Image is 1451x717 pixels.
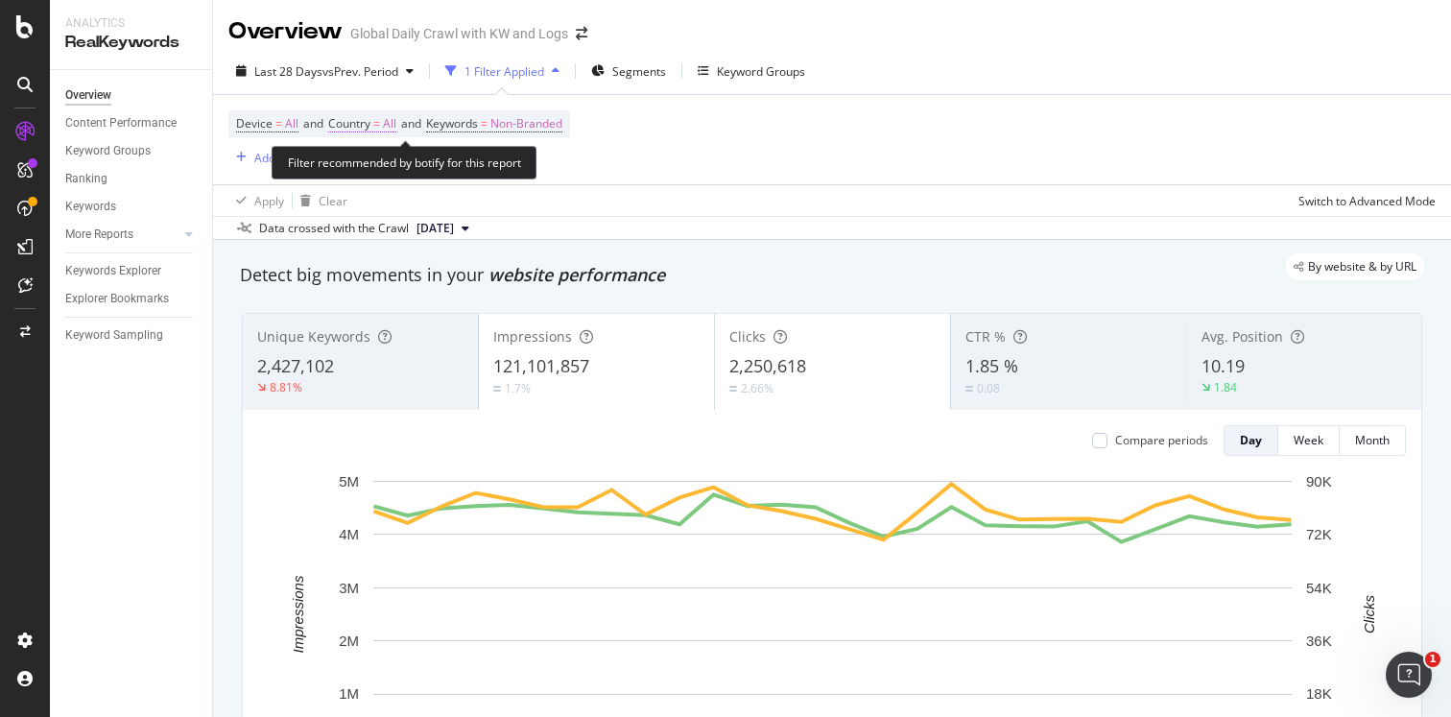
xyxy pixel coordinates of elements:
button: Apply [228,185,284,216]
button: 1 Filter Applied [438,56,567,86]
text: Impressions [290,575,306,653]
div: Keyword Groups [717,63,805,80]
div: arrow-right-arrow-left [576,27,587,40]
button: Segments [583,56,674,86]
span: Keywords [426,115,478,131]
div: Ranking [65,169,107,189]
div: Explorer Bookmarks [65,289,169,309]
span: CTR % [965,327,1006,346]
span: and [401,115,421,131]
a: Keyword Sampling [65,325,199,346]
span: Segments [612,63,666,80]
text: 1M [339,685,359,702]
span: Country [328,115,370,131]
div: 1.7% [505,380,531,396]
span: Impressions [493,327,572,346]
text: 2M [339,633,359,649]
div: RealKeywords [65,32,197,54]
div: 0.08 [977,380,1000,396]
button: Switch to Advanced Mode [1291,185,1436,216]
div: Overview [65,85,111,106]
text: 90K [1306,473,1332,490]
span: = [373,115,380,131]
button: Month [1340,425,1406,456]
div: Switch to Advanced Mode [1298,193,1436,209]
text: 54K [1306,580,1332,596]
img: Equal [729,386,737,392]
div: Global Daily Crawl with KW and Logs [350,24,568,43]
div: Keywords [65,197,116,217]
a: Keywords Explorer [65,261,199,281]
span: 1 [1425,652,1440,667]
span: Device [236,115,273,131]
span: vs Prev. Period [322,63,398,80]
span: All [285,110,298,137]
text: 3M [339,580,359,596]
span: Unique Keywords [257,327,370,346]
div: Data crossed with the Crawl [259,220,409,237]
div: Overview [228,15,343,48]
span: All [383,110,396,137]
a: Overview [65,85,199,106]
div: 1.84 [1214,379,1237,395]
span: Last 28 Days [254,63,322,80]
span: Clicks [729,327,766,346]
div: 2.66% [741,380,773,396]
text: 36K [1306,633,1332,649]
div: 8.81% [270,379,302,395]
div: Compare periods [1115,432,1208,448]
a: Keywords [65,197,199,217]
div: Analytics [65,15,197,32]
text: 4M [339,526,359,542]
button: Add Filter [228,146,305,169]
a: Ranking [65,169,199,189]
span: 2,427,102 [257,354,334,377]
button: Last 28 DaysvsPrev. Period [228,56,421,86]
div: Filter recommended by botify for this report [272,146,537,179]
a: More Reports [65,225,179,245]
div: Keyword Sampling [65,325,163,346]
span: Avg. Position [1201,327,1283,346]
span: Non-Branded [490,110,562,137]
div: More Reports [65,225,133,245]
span: = [275,115,282,131]
text: Clicks [1361,594,1377,633]
a: Explorer Bookmarks [65,289,199,309]
div: legacy label [1286,253,1424,280]
span: and [303,115,323,131]
span: 121,101,857 [493,354,589,377]
a: Content Performance [65,113,199,133]
text: 18K [1306,685,1332,702]
span: = [481,115,488,131]
img: Equal [493,386,501,392]
span: By website & by URL [1308,261,1416,273]
text: 5M [339,473,359,490]
div: Content Performance [65,113,177,133]
button: Keyword Groups [690,56,813,86]
img: Equal [965,386,973,392]
span: 1.85 % [965,354,1018,377]
div: Month [1355,432,1390,448]
span: 2,250,618 [729,354,806,377]
div: Apply [254,193,284,209]
button: [DATE] [409,217,477,240]
div: Day [1240,432,1262,448]
button: Week [1278,425,1340,456]
text: 72K [1306,526,1332,542]
div: 1 Filter Applied [464,63,544,80]
div: Add Filter [254,150,305,166]
div: Clear [319,193,347,209]
div: Keywords Explorer [65,261,161,281]
button: Clear [293,185,347,216]
span: 2025 Sep. 24th [416,220,454,237]
div: Keyword Groups [65,141,151,161]
a: Keyword Groups [65,141,199,161]
button: Day [1224,425,1278,456]
iframe: Intercom live chat [1386,652,1432,698]
div: Week [1294,432,1323,448]
span: 10.19 [1201,354,1245,377]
